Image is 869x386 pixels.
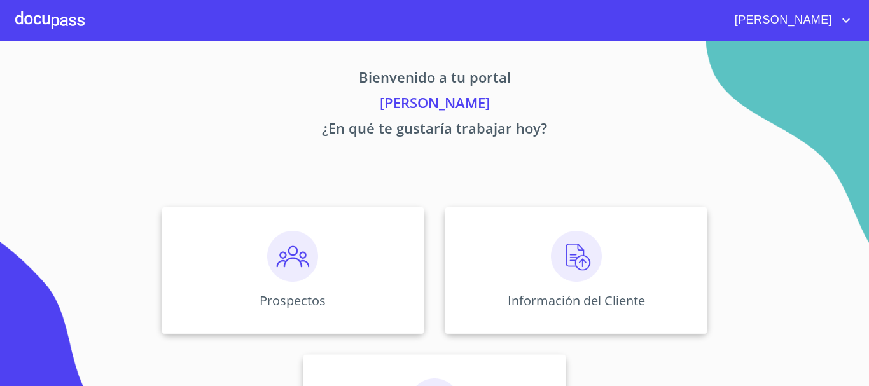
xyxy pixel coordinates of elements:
p: [PERSON_NAME] [43,92,826,118]
span: [PERSON_NAME] [725,10,838,31]
p: ¿En qué te gustaría trabajar hoy? [43,118,826,143]
p: Prospectos [260,292,326,309]
img: carga.png [551,231,602,282]
p: Bienvenido a tu portal [43,67,826,92]
img: prospectos.png [267,231,318,282]
p: Información del Cliente [508,292,645,309]
button: account of current user [725,10,854,31]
